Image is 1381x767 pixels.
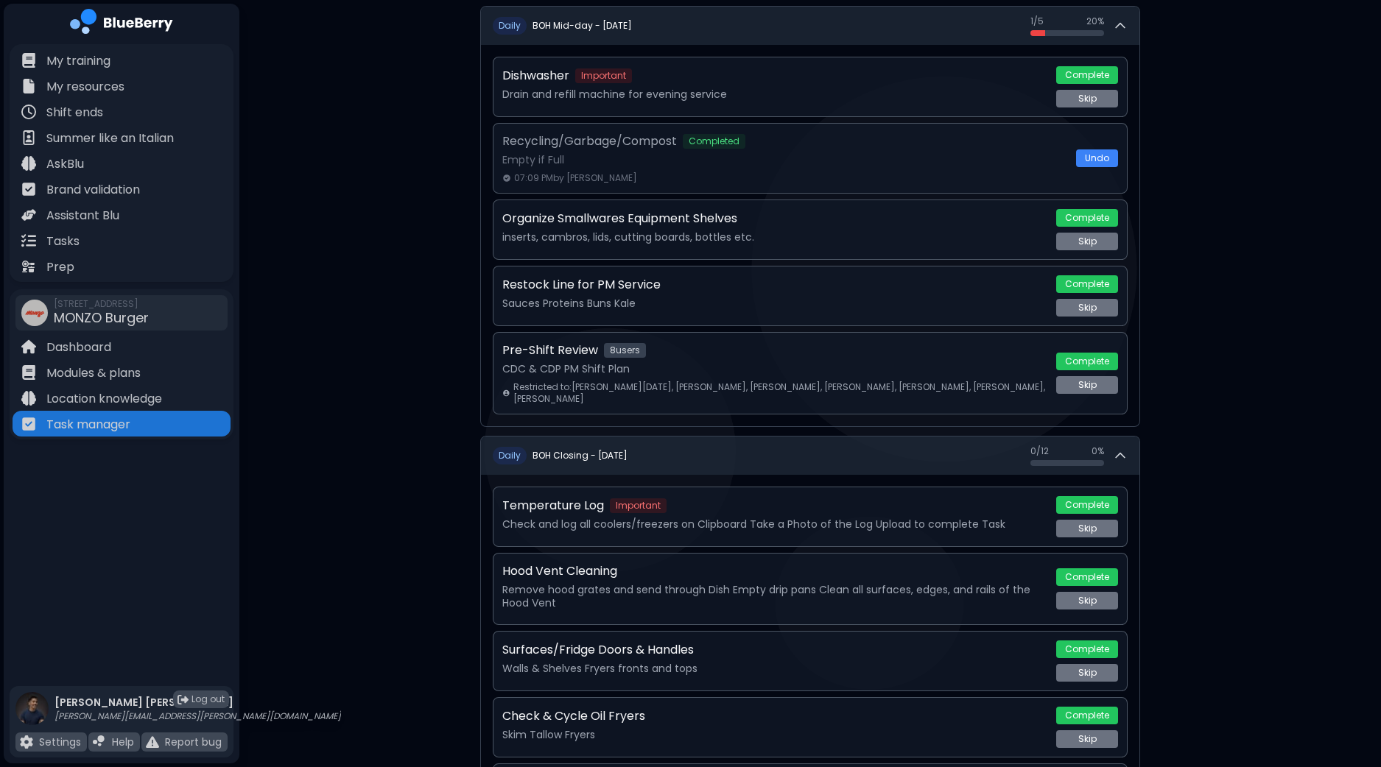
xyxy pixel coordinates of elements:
[21,391,36,406] img: file icon
[610,498,667,513] span: Important
[46,416,130,434] p: Task manager
[1056,568,1118,586] button: Complete
[21,182,36,197] img: file icon
[21,156,36,171] img: file icon
[1056,592,1118,609] button: Skip
[502,210,737,227] p: Organize Smallwares Equipment Shelves
[46,258,74,276] p: Prep
[1092,445,1104,457] span: 0 %
[481,436,1139,475] button: DailyBOH Closing - [DATE]0/120%
[502,132,677,150] p: Recycling/Garbage/Compost
[502,497,604,515] p: Temperature Log
[1086,15,1104,27] span: 20 %
[502,562,617,580] p: Hood Vent Cleaning
[21,259,36,274] img: file icon
[502,707,645,725] p: Check & Cycle Oil Fryers
[46,233,80,250] p: Tasks
[55,710,341,722] p: [PERSON_NAME][EMAIL_ADDRESS][PERSON_NAME][DOMAIN_NAME]
[502,641,694,659] p: Surfaces/Fridge Doors & Handles
[1076,149,1118,167] button: Undo
[178,694,189,705] img: logout
[46,390,162,408] p: Location knowledge
[502,662,1047,675] p: Walls & Shelves Fryers fronts and tops
[55,696,341,709] p: [PERSON_NAME] [PERSON_NAME]
[502,362,1047,375] p: CDC & CDP PM Shift Plan
[21,105,36,119] img: file icon
[21,339,36,354] img: file icon
[505,19,521,32] span: aily
[502,583,1047,609] p: Remove hood grates and send through Dish Empty drip pans Clean all surfaces, edges, and rails of ...
[1056,520,1118,537] button: Skip
[505,449,521,462] span: aily
[46,52,110,70] p: My training
[1030,15,1044,27] span: 1 / 5
[46,181,140,199] p: Brand validation
[502,88,1047,101] p: Drain and refill machine for evening service
[21,130,36,145] img: file icon
[46,339,111,356] p: Dashboard
[21,365,36,380] img: file icon
[1056,496,1118,514] button: Complete
[604,343,646,358] span: 8 user s
[683,134,745,149] span: Completed
[15,692,49,740] img: profile photo
[46,207,119,225] p: Assistant Blu
[575,68,632,83] span: Important
[146,735,159,749] img: file icon
[1056,730,1118,748] button: Skip
[54,308,149,327] span: MONZO Burger
[533,20,632,32] h2: BOH Mid-day - [DATE]
[1056,66,1118,84] button: Complete
[93,735,106,749] img: file icon
[502,67,569,85] p: Dishwasher
[46,130,174,147] p: Summer like an Italian
[46,104,103,121] p: Shift ends
[70,9,173,39] img: company logo
[513,381,1047,405] span: Restricted to: [PERSON_NAME][DATE], [PERSON_NAME], [PERSON_NAME], [PERSON_NAME], [PERSON_NAME], [...
[1056,233,1118,250] button: Skip
[1056,275,1118,293] button: Complete
[1030,445,1049,457] span: 0 / 12
[21,233,36,248] img: file icon
[21,300,48,326] img: company thumbnail
[165,735,222,749] p: Report bug
[502,297,1047,310] p: Sauces Proteins Buns Kale
[502,276,661,294] p: Restock Line for PM Service
[1056,353,1118,370] button: Complete
[1056,209,1118,227] button: Complete
[502,230,1047,244] p: inserts, cambros, lids, cutting boards, bottles etc.
[21,53,36,68] img: file icon
[21,79,36,93] img: file icon
[502,153,1067,166] p: Empty if Full
[54,298,149,310] span: [STREET_ADDRESS]
[191,693,225,705] span: Log out
[481,7,1139,45] button: DailyBOH Mid-day - [DATE]1/520%
[20,735,33,749] img: file icon
[46,155,84,173] p: AskBlu
[21,417,36,431] img: file icon
[39,735,81,749] p: Settings
[46,364,141,382] p: Modules & plans
[1056,664,1118,682] button: Skip
[21,208,36,222] img: file icon
[1056,299,1118,317] button: Skip
[46,78,124,96] p: My resources
[533,450,628,462] h2: BOH Closing - [DATE]
[493,17,527,35] span: D
[1056,707,1118,724] button: Complete
[1056,640,1118,658] button: Complete
[502,517,1047,531] p: Check and log all coolers/freezers on Clipboard Take a Photo of the Log Upload to complete Task
[112,735,134,749] p: Help
[502,342,598,359] p: Pre-Shift Review
[1056,90,1118,107] button: Skip
[514,172,637,184] span: 07:09 PM by [PERSON_NAME]
[502,728,1047,741] p: Skim Tallow Fryers
[1056,376,1118,394] button: Skip
[493,447,527,464] span: D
